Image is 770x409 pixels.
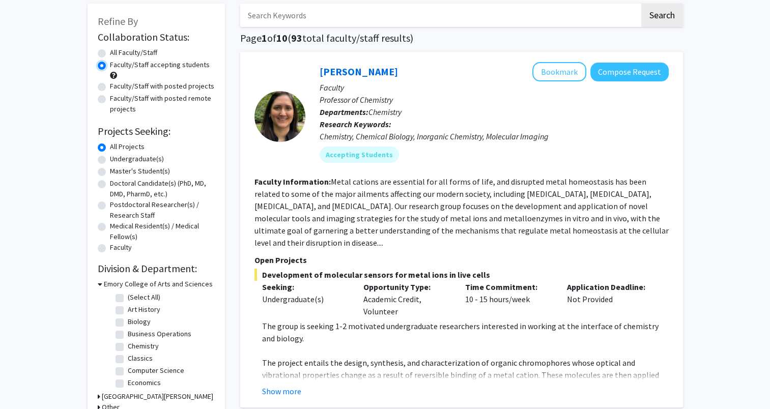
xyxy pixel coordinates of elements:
span: 10 [276,32,288,44]
span: 1 [262,32,267,44]
label: Doctoral Candidate(s) (PhD, MD, DMD, PharmD, etc.) [110,178,215,199]
label: Classics [128,353,153,364]
mat-chip: Accepting Students [320,147,399,163]
a: [PERSON_NAME] [320,65,398,78]
p: The group is seeking 1-2 motivated undergraduate researchers interested in working at the interfa... [262,320,669,344]
button: Compose Request to Daniela Buccella [590,63,669,81]
p: Application Deadline: [567,281,653,293]
p: The project entails the design, synthesis, and characterization of organic chromophores whose opt... [262,357,669,405]
b: Faculty Information: [254,177,331,187]
label: Undergraduate(s) [110,154,164,164]
span: 93 [291,32,302,44]
div: Academic Credit, Volunteer [356,281,458,317]
label: (Select All) [128,292,160,303]
div: Not Provided [559,281,661,317]
div: Undergraduate(s) [262,293,349,305]
label: Chemistry [128,341,159,352]
p: Opportunity Type: [363,281,450,293]
label: Faculty/Staff accepting students [110,60,210,70]
label: Business Operations [128,329,191,339]
div: Chemistry, Chemical Biology, Inorganic Chemistry, Molecular Imaging [320,130,669,142]
label: Environmental Sciences [128,390,201,400]
label: Computer Science [128,365,184,376]
span: Chemistry [368,107,402,117]
label: All Faculty/Staff [110,47,157,58]
label: Faculty/Staff with posted remote projects [110,93,215,114]
h2: Division & Department: [98,262,215,275]
h2: Projects Seeking: [98,125,215,137]
input: Search Keywords [240,4,640,27]
p: Seeking: [262,281,349,293]
div: 10 - 15 hours/week [458,281,559,317]
label: Economics [128,377,161,388]
b: Research Keywords: [320,119,391,129]
h3: [GEOGRAPHIC_DATA][PERSON_NAME] [102,391,213,402]
h1: Page of ( total faculty/staff results) [240,32,683,44]
h2: Collaboration Status: [98,31,215,43]
label: Postdoctoral Researcher(s) / Research Staff [110,199,215,221]
p: Open Projects [254,254,669,266]
iframe: Chat [8,363,43,401]
p: Professor of Chemistry [320,94,669,106]
label: Art History [128,304,160,315]
label: Faculty [110,242,132,253]
label: Faculty/Staff with posted projects [110,81,214,92]
h3: Emory College of Arts and Sciences [104,279,213,289]
label: Biology [128,316,151,327]
p: Faculty [320,81,669,94]
span: Refine By [98,15,138,27]
label: Medical Resident(s) / Medical Fellow(s) [110,221,215,242]
button: Search [641,4,683,27]
b: Departments: [320,107,368,117]
button: Add Daniela Buccella to Bookmarks [532,62,586,81]
button: Show more [262,385,301,397]
span: Development of molecular sensors for metal ions in live cells [254,269,669,281]
p: Time Commitment: [465,281,552,293]
label: Master's Student(s) [110,166,170,177]
label: All Projects [110,141,145,152]
fg-read-more: Metal cations are essential for all forms of life, and disrupted metal homeostasis has been relat... [254,177,669,248]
